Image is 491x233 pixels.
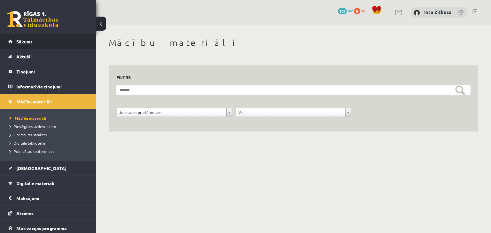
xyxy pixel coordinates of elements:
a: Aktuāli [8,49,88,64]
span: Digitālie materiāli [16,180,54,186]
span: Digitālā bibliotēka [10,140,45,146]
a: Informatīvie ziņojumi [8,79,88,94]
a: Sākums [8,34,88,49]
a: Ziņojumi [8,64,88,79]
a: Inta Žitkusa [424,9,451,15]
span: Literatūras saraksts [10,132,47,137]
span: Publicētas konferences [10,149,54,154]
a: Rīgas 1. Tālmācības vidusskola [7,11,58,27]
a: [DEMOGRAPHIC_DATA] [8,161,88,176]
a: Publicētas konferences [10,148,90,154]
span: [DEMOGRAPHIC_DATA] [16,165,66,171]
span: Jebkuram priekšmetam [119,108,224,117]
span: Atzīmes [16,210,34,216]
a: Literatūras saraksts [10,132,90,138]
span: Pieslēgties Uzdevumiem [10,124,56,129]
a: 0 xp [354,8,369,13]
img: Inta Žitkusa [414,10,420,16]
h3: Filtrs [116,73,463,82]
span: Mācību materiāli [16,99,52,104]
a: Digitālā bibliotēka [10,140,90,146]
span: Aktuāli [16,54,32,59]
a: Digitālie materiāli [8,176,88,191]
span: Mācību materiāli [10,116,46,121]
legend: Ziņojumi [16,64,88,79]
span: Visi [238,108,343,117]
span: Sākums [16,39,33,44]
a: Maksājumi [8,191,88,206]
span: mP [348,8,353,13]
a: 109 mP [338,8,353,13]
a: Pieslēgties Uzdevumiem [10,124,90,129]
span: Motivācijas programma [16,225,67,231]
a: Atzīmes [8,206,88,221]
a: Mācību materiāli [10,115,90,121]
legend: Informatīvie ziņojumi [16,79,88,94]
legend: Maksājumi [16,191,88,206]
a: Jebkuram priekšmetam [117,108,232,117]
a: Mācību materiāli [8,94,88,109]
span: 109 [338,8,347,14]
a: Visi [236,108,351,117]
span: xp [361,8,365,13]
span: 0 [354,8,360,14]
h1: Mācību materiāli [109,37,478,48]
